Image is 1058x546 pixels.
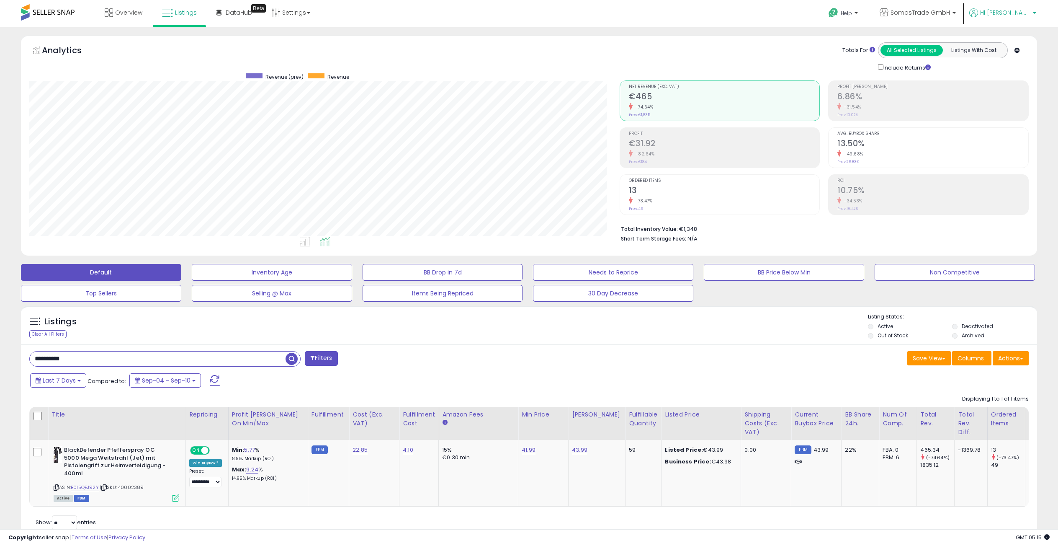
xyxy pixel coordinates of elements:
[942,45,1005,56] button: Listings With Cost
[837,179,1028,183] span: ROI
[226,8,252,17] span: DataHub
[191,447,201,454] span: ON
[522,410,565,419] div: Min Price
[920,410,951,428] div: Total Rev.
[72,533,107,541] a: Terms of Use
[88,377,126,385] span: Compared to:
[880,45,943,56] button: All Selected Listings
[991,410,1022,428] div: Ordered Items
[883,454,910,461] div: FBM: 6
[71,484,99,491] a: B015QEJ92Y
[228,407,308,440] th: The percentage added to the cost of goods (COGS) that forms the calculator for Min & Max prices.
[841,104,861,110] small: -31.54%
[43,376,76,385] span: Last 7 Days
[958,410,983,437] div: Total Rev. Diff.
[822,1,866,27] a: Help
[837,206,858,211] small: Prev: 16.42%
[958,354,984,362] span: Columns
[572,410,622,419] div: [PERSON_NAME]
[872,62,941,72] div: Include Returns
[665,458,711,466] b: Business Price:
[813,446,829,454] span: 43.99
[232,466,301,481] div: %
[192,285,352,302] button: Selling @ Max
[629,92,820,103] h2: €465
[129,373,201,388] button: Sep-04 - Sep-10
[665,410,737,419] div: Listed Price
[403,410,435,428] div: Fulfillment Cost
[841,198,862,204] small: -34.53%
[629,139,820,150] h2: €31.92
[533,285,693,302] button: 30 Day Decrease
[744,446,785,454] div: 0.00
[621,235,686,242] b: Short Term Storage Fees:
[244,446,255,454] a: 5.77
[442,454,512,461] div: €0.30 min
[633,104,654,110] small: -74.64%
[878,332,908,339] label: Out of Stock
[8,534,145,542] div: seller snap | |
[232,466,247,474] b: Max:
[962,323,993,330] label: Deactivated
[883,446,910,454] div: FBA: 0
[837,85,1028,89] span: Profit [PERSON_NAME]
[74,495,89,502] span: FBM
[232,446,301,462] div: %
[175,8,197,17] span: Listings
[353,410,396,428] div: Cost (Exc. VAT)
[232,446,245,454] b: Min:
[744,410,788,437] div: Shipping Costs (Exc. VAT)
[21,264,181,281] button: Default
[633,198,653,204] small: -73.47%
[687,235,698,243] span: N/A
[305,351,337,366] button: Filters
[327,73,349,80] span: Revenue
[265,73,304,80] span: Revenue (prev)
[795,445,811,454] small: FBM
[629,179,820,183] span: Ordered Items
[841,10,852,17] span: Help
[442,446,512,454] div: 15%
[42,44,98,58] h5: Analytics
[958,446,981,454] div: -1369.78
[142,376,190,385] span: Sep-04 - Sep-10
[189,410,225,419] div: Repricing
[883,410,913,428] div: Num of Comp.
[629,112,650,117] small: Prev: €1,835
[969,8,1036,27] a: Hi [PERSON_NAME]
[837,186,1028,197] h2: 10.75%
[363,285,523,302] button: Items Being Repriced
[629,85,820,89] span: Net Revenue (Exc. VAT)
[29,330,67,338] div: Clear All Filters
[246,466,258,474] a: 9.24
[980,8,1030,17] span: Hi [PERSON_NAME]
[311,410,345,419] div: Fulfillment
[837,139,1028,150] h2: 13.50%
[100,484,144,491] span: | SKU: 40002389
[920,446,954,454] div: 465.34
[665,446,703,454] b: Listed Price:
[621,225,678,233] b: Total Inventory Value:
[629,132,820,136] span: Profit
[44,316,77,328] h5: Listings
[1016,533,1050,541] span: 2025-09-18 05:15 GMT
[403,446,413,454] a: 4.10
[952,351,991,365] button: Columns
[962,332,984,339] label: Archived
[891,8,950,17] span: SomosTrade GmbH
[232,410,304,428] div: Profit [PERSON_NAME] on Min/Max
[8,533,39,541] strong: Copyright
[629,446,655,454] div: 59
[920,461,954,469] div: 1835.12
[251,4,266,13] div: Tooltip anchor
[907,351,951,365] button: Save View
[841,151,863,157] small: -49.68%
[115,8,142,17] span: Overview
[108,533,145,541] a: Privacy Policy
[837,132,1028,136] span: Avg. Buybox Share
[311,445,328,454] small: FBM
[962,395,1029,403] div: Displaying 1 to 1 of 1 items
[868,313,1037,321] p: Listing States:
[232,456,301,462] p: 8.91% Markup (ROI)
[533,264,693,281] button: Needs to Reprice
